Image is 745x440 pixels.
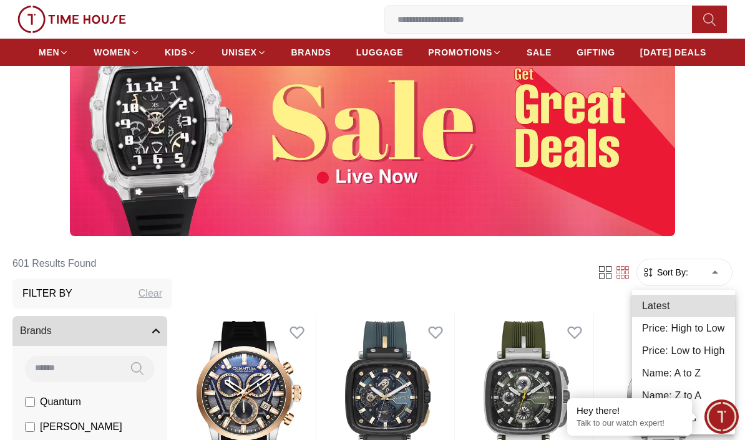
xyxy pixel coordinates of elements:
p: Talk to our watch expert! [577,418,683,429]
li: Latest [632,295,735,317]
li: Price: High to Low [632,317,735,340]
li: Name: A to Z [632,362,735,385]
li: Price: Low to High [632,340,735,362]
div: Chat Widget [704,399,739,434]
li: Name: Z to A [632,385,735,407]
div: Hey there! [577,404,683,417]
